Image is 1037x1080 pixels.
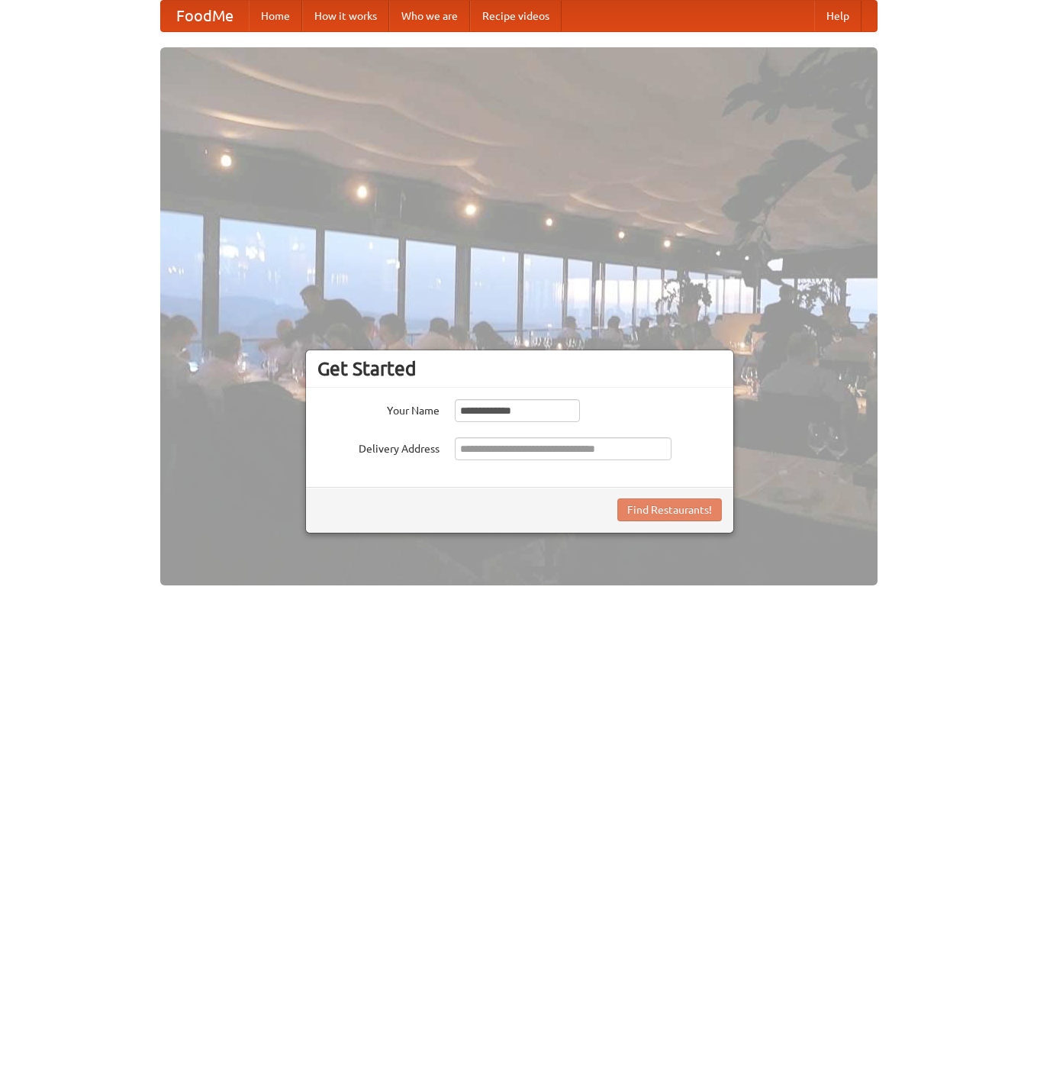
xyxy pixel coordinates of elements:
[617,498,722,521] button: Find Restaurants!
[249,1,302,31] a: Home
[161,1,249,31] a: FoodMe
[470,1,562,31] a: Recipe videos
[317,437,440,456] label: Delivery Address
[302,1,389,31] a: How it works
[389,1,470,31] a: Who we are
[317,357,722,380] h3: Get Started
[814,1,861,31] a: Help
[317,399,440,418] label: Your Name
